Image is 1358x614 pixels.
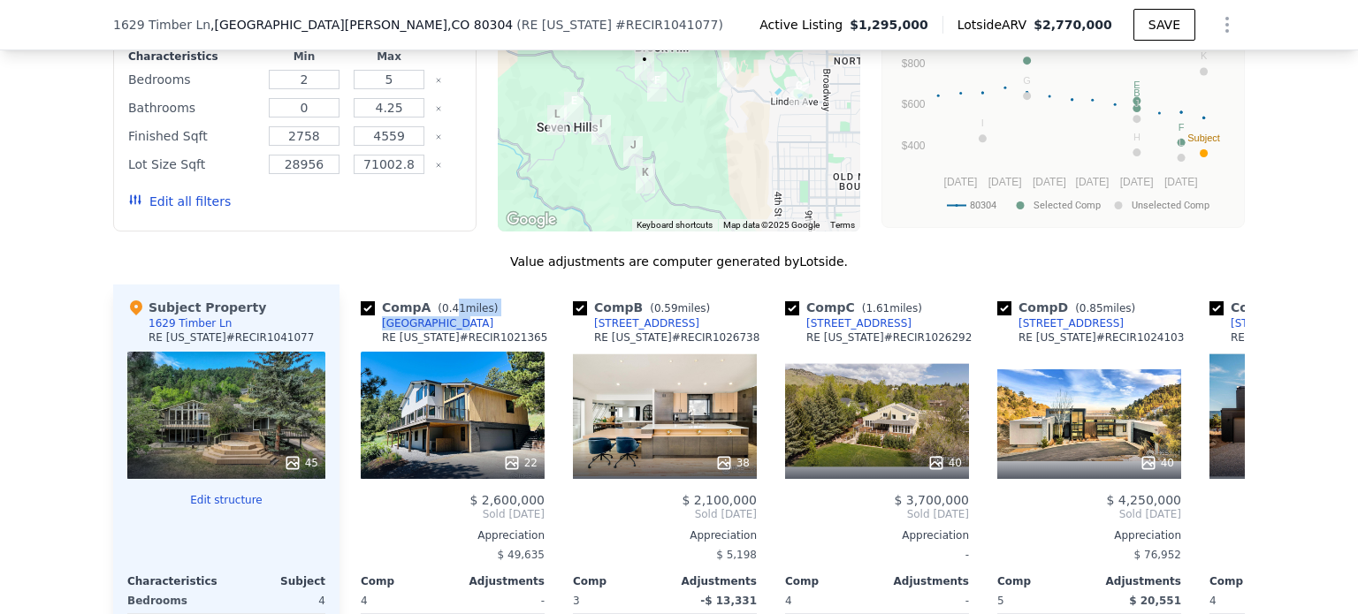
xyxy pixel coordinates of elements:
[1129,595,1181,607] span: $ 20,551
[573,299,717,316] div: Comp B
[902,140,926,152] text: $400
[988,176,1022,188] text: [DATE]
[1140,454,1174,472] div: 40
[1034,18,1112,32] span: $2,770,000
[1164,176,1198,188] text: [DATE]
[785,595,792,607] span: 4
[1034,200,1101,211] text: Selected Comp
[616,129,650,173] div: 130 Seven Hills Dr
[700,595,757,607] span: -$ 13,331
[629,156,662,201] div: 514 Granite Dr
[361,528,545,542] div: Appreciation
[1134,549,1181,561] span: $ 76,952
[1179,122,1185,133] text: F
[361,574,453,588] div: Comp
[128,152,258,177] div: Lot Size Sqft
[594,316,699,330] div: [STREET_ADDRESS]
[1133,80,1140,90] text: E
[435,77,442,84] button: Clear
[881,588,969,613] div: -
[997,528,1181,542] div: Appreciation
[127,299,266,316] div: Subject Property
[1089,574,1181,588] div: Adjustments
[361,316,493,330] a: [GEOGRAPHIC_DATA]
[456,588,545,613] div: -
[628,43,661,87] div: 1629 Timber Ln
[502,208,561,231] a: Open this area in Google Maps (opens a new window)
[710,50,744,95] div: 43 Beaver Way
[149,316,232,330] div: 1629 Timber Ln
[640,64,674,109] div: 191 Alder Ln
[866,302,889,315] span: 1.61
[1187,133,1220,143] text: Subject
[927,454,962,472] div: 40
[893,3,1233,224] svg: A chart.
[1133,87,1140,98] text: B
[230,588,325,613] div: 4
[1018,316,1124,330] div: [STREET_ADDRESS]
[1209,574,1301,588] div: Comp
[1134,98,1140,109] text: J
[516,16,723,34] div: ( )
[469,493,545,507] span: $ 2,600,000
[637,219,713,231] button: Keyboard shortcuts
[1106,493,1181,507] span: $ 4,250,000
[1023,75,1031,86] text: G
[149,330,314,345] div: RE [US_STATE] # RECIR1041077
[902,57,926,70] text: $800
[435,133,442,140] button: Clear
[830,220,855,230] a: Terms
[502,208,561,231] img: Google
[265,49,343,64] div: Min
[855,302,929,315] span: ( miles)
[1231,316,1336,330] div: [STREET_ADDRESS]
[957,16,1034,34] span: Lotside ARV
[723,220,820,230] span: Map data ©2025 Google
[894,493,969,507] span: $ 3,700,000
[361,299,505,316] div: Comp A
[573,574,665,588] div: Comp
[715,454,750,472] div: 38
[1133,9,1195,41] button: SAVE
[128,95,258,120] div: Bathrooms
[128,193,231,210] button: Edit all filters
[785,316,912,330] a: [STREET_ADDRESS]
[557,85,591,129] div: 104 Old Sunshine Trl
[997,574,1089,588] div: Comp
[944,176,978,188] text: [DATE]
[615,18,718,32] span: # RECIR1041077
[902,98,926,110] text: $600
[284,454,318,472] div: 45
[584,108,618,152] div: 93 Poorman Rd
[350,49,428,64] div: Max
[127,493,325,507] button: Edit structure
[361,595,368,607] span: 4
[1024,40,1031,50] text: A
[785,528,969,542] div: Appreciation
[665,574,757,588] div: Adjustments
[128,67,258,92] div: Bedrooms
[1201,50,1208,61] text: K
[1132,200,1209,211] text: Unselected Comp
[435,162,442,169] button: Clear
[453,574,545,588] div: Adjustments
[1209,7,1245,42] button: Show Options
[1209,595,1217,607] span: 4
[1120,176,1154,188] text: [DATE]
[573,507,757,521] span: Sold [DATE]
[382,316,493,330] div: [GEOGRAPHIC_DATA]
[435,105,442,112] button: Clear
[981,117,984,128] text: I
[1179,137,1184,148] text: L
[540,98,574,142] div: 474 Leonards Rd
[785,507,969,521] span: Sold [DATE]
[128,49,258,64] div: Characteristics
[128,124,258,148] div: Finished Sqft
[127,588,223,613] div: Bedrooms
[1033,176,1066,188] text: [DATE]
[573,595,580,607] span: 3
[997,595,1004,607] span: 5
[970,200,996,211] text: 80304
[682,493,757,507] span: $ 2,100,000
